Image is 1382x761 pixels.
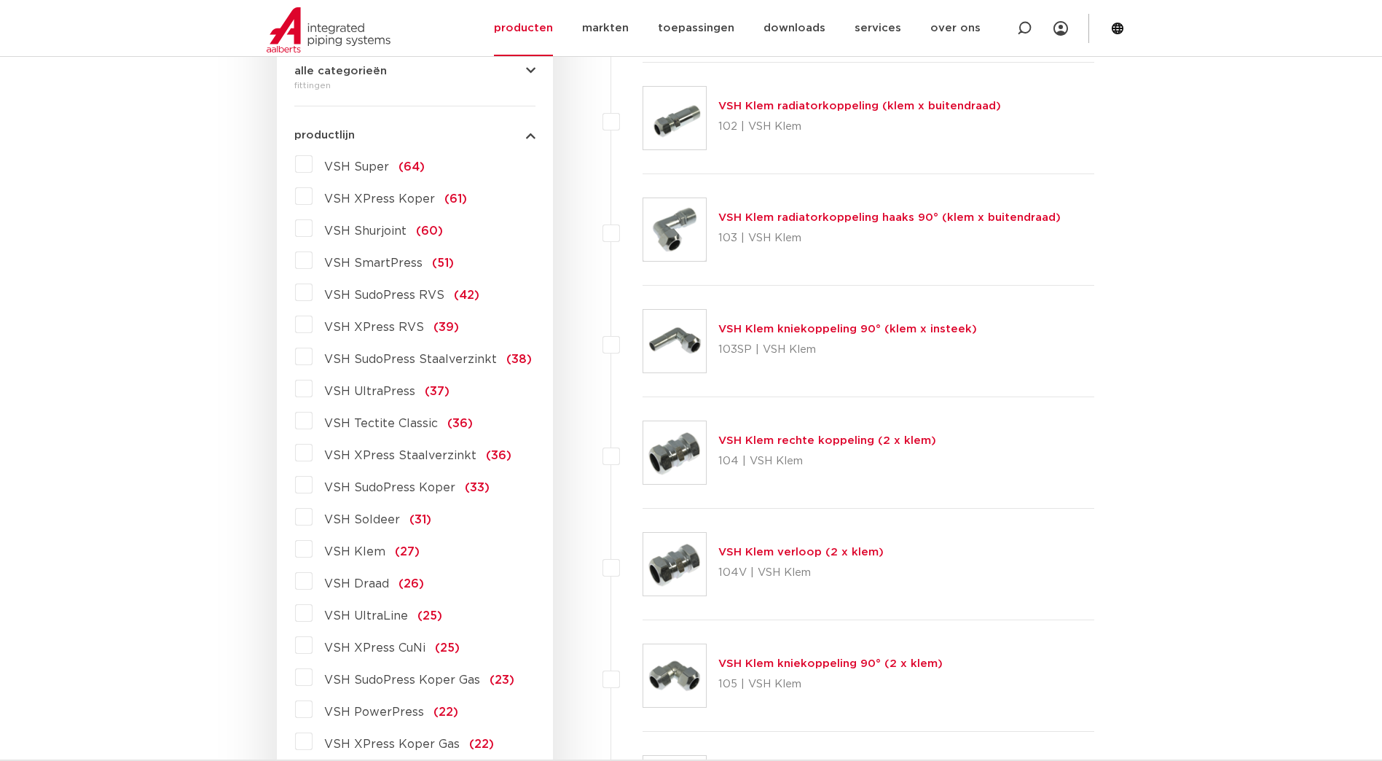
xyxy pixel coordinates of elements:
span: VSH Draad [324,578,389,590]
a: VSH Klem radiatorkoppeling haaks 90° (klem x buitendraad) [718,212,1061,223]
span: VSH XPress Staalverzinkt [324,450,476,461]
span: VSH XPress RVS [324,321,424,333]
img: Thumbnail for VSH Klem verloop (2 x klem) [643,533,706,596]
img: Thumbnail for VSH Klem radiatorkoppeling haaks 90° (klem x buitendraad) [643,198,706,261]
span: (26) [398,578,424,590]
span: VSH XPress Koper [324,193,435,205]
span: (25) [417,610,442,622]
span: (36) [486,450,511,461]
p: 105 | VSH Klem [718,673,943,696]
div: fittingen [294,77,535,94]
p: 104 | VSH Klem [718,450,936,473]
span: VSH Tectite Classic [324,418,438,429]
span: (51) [432,257,454,269]
span: VSH SudoPress Koper Gas [324,674,480,686]
span: productlijn [294,130,355,141]
span: VSH SudoPress RVS [324,289,444,301]
span: VSH UltraLine [324,610,408,622]
span: VSH Shurjoint [324,225,407,237]
span: VSH XPress Koper Gas [324,738,460,750]
button: alle categorieën [294,66,535,77]
a: VSH Klem verloop (2 x klem) [718,547,884,558]
span: (22) [469,738,494,750]
span: (37) [425,386,449,397]
img: Thumbnail for VSH Klem radiatorkoppeling (klem x buitendraad) [643,87,706,149]
span: (27) [395,546,420,558]
span: VSH Klem [324,546,385,558]
a: VSH Klem kniekoppeling 90° (klem x insteek) [718,324,977,335]
button: productlijn [294,130,535,141]
span: (39) [433,321,459,333]
span: VSH SmartPress [324,257,423,269]
span: (33) [465,482,490,493]
a: VSH Klem rechte koppeling (2 x klem) [718,435,936,446]
a: VSH Klem radiatorkoppeling (klem x buitendraad) [718,101,1001,112]
span: VSH SudoPress Koper [324,482,455,493]
span: (64) [398,161,425,173]
span: (60) [416,225,443,237]
p: 104V | VSH Klem [718,561,884,585]
img: Thumbnail for VSH Klem rechte koppeling (2 x klem) [643,421,706,484]
p: 103SP | VSH Klem [718,338,977,362]
span: VSH UltraPress [324,386,415,397]
span: (22) [433,706,458,718]
span: (25) [435,642,460,654]
span: (38) [506,354,532,365]
a: VSH Klem kniekoppeling 90° (2 x klem) [718,658,943,669]
span: (36) [447,418,473,429]
span: VSH Super [324,161,389,173]
p: 102 | VSH Klem [718,115,1001,138]
span: VSH SudoPress Staalverzinkt [324,354,497,365]
span: (23) [490,674,514,686]
span: VSH Soldeer [324,514,400,526]
span: VSH PowerPress [324,706,424,718]
img: Thumbnail for VSH Klem kniekoppeling 90° (klem x insteek) [643,310,706,372]
span: (31) [409,514,431,526]
img: Thumbnail for VSH Klem kniekoppeling 90° (2 x klem) [643,644,706,707]
span: VSH XPress CuNi [324,642,425,654]
span: (42) [454,289,479,301]
span: alle categorieën [294,66,387,77]
p: 103 | VSH Klem [718,227,1061,250]
span: (61) [444,193,467,205]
